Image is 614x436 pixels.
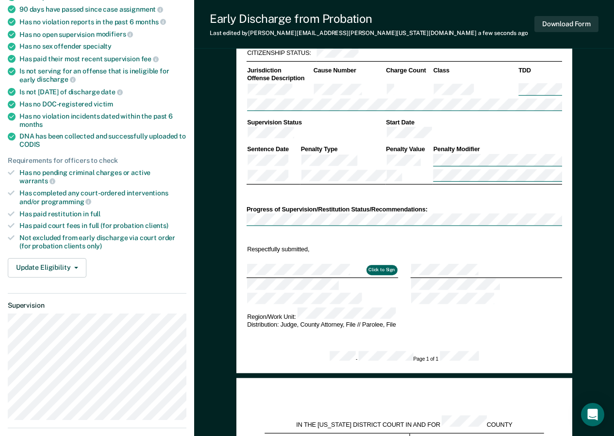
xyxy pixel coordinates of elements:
[300,145,385,154] th: Penalty Type
[19,42,186,51] div: Has no sex offender
[119,5,163,13] span: assignment
[19,210,186,218] div: Has paid restitution in
[313,67,385,75] th: Cause Number
[534,16,598,32] button: Download Form
[385,67,432,75] th: Charge Count
[135,18,166,26] span: months
[366,265,397,275] button: Click to Sign
[141,55,159,63] span: fee
[210,30,528,36] div: Last edited by [PERSON_NAME][EMAIL_ADDRESS][PERSON_NAME][US_STATE][DOMAIN_NAME]
[83,42,112,50] span: specialty
[246,244,398,254] td: Respectfully submitted,
[19,234,186,250] div: Not excluded from early discharge via court order (for probation clients
[432,67,518,75] th: Class
[41,198,91,206] span: programming
[329,351,479,363] div: - Page 1 of 1
[101,88,122,96] span: date
[19,140,40,148] span: CODIS
[581,403,604,426] div: Open Intercom Messenger
[432,145,562,154] th: Penalty Modifier
[246,67,313,75] th: Jurisdiction
[517,67,562,75] th: TDD
[478,30,528,36] span: a few seconds ago
[19,112,186,129] div: Has no violation incidents dated within the past 6
[8,157,186,165] div: Requirements for officers to check
[19,189,186,206] div: Has completed any court-ordered interventions and/or
[19,67,186,84] div: Is not serving for an offense that is ineligible for early
[210,12,528,26] div: Early Discharge from Probation
[246,307,562,329] td: Region/Work Unit: Distribution: Judge, County Attorney, File // Parolee, File
[19,132,186,149] div: DNA has been collected and successfully uploaded to
[90,210,100,218] span: full
[19,100,186,108] div: Has no DOC-registered
[87,242,102,250] span: only)
[19,121,43,128] span: months
[246,74,313,83] th: Offense Description
[265,416,544,429] div: IN THE [US_STATE] DISTRICT COURT IN AND FOR COUNTY
[19,54,186,63] div: Has paid their most recent supervision
[246,205,562,213] div: Progress of Supervision/Restitution Status/Recommendations:
[246,118,385,126] th: Supervision Status
[19,222,186,230] div: Has paid court fees in full (for probation
[385,145,432,154] th: Penalty Value
[94,100,113,108] span: victim
[246,46,315,60] td: CITIZENSHIP STATUS:
[19,17,186,26] div: Has no violation reports in the past 6
[96,30,133,38] span: modifiers
[19,30,186,39] div: Has no open supervision
[8,301,186,310] dt: Supervision
[19,169,186,185] div: Has no pending criminal charges or active
[8,258,86,278] button: Update Eligibility
[246,145,300,154] th: Sentence Date
[37,75,76,83] span: discharge
[19,5,186,14] div: 90 days have passed since case
[145,222,168,229] span: clients)
[385,118,562,126] th: Start Date
[19,87,186,96] div: Is not [DATE] of discharge
[19,177,55,185] span: warrants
